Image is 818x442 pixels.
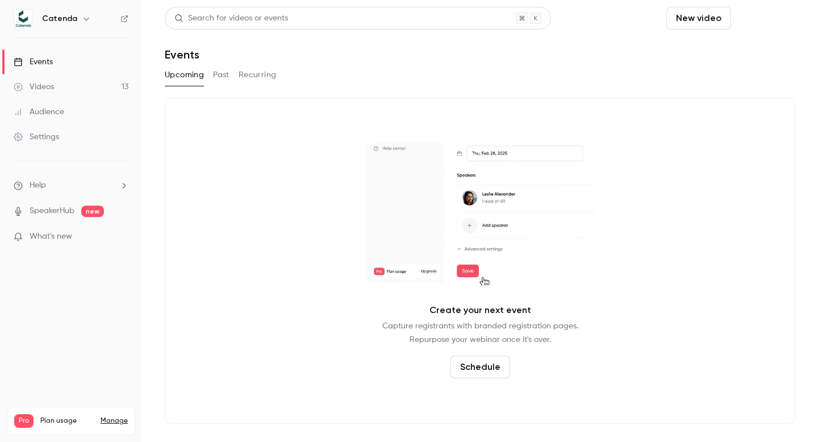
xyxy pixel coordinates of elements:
p: Create your next event [429,303,531,317]
button: New video [666,7,731,30]
span: What's new [30,231,72,243]
button: Recurring [239,66,277,84]
span: new [81,206,104,217]
li: help-dropdown-opener [14,180,128,191]
img: Catenda [14,10,32,28]
button: Schedule [450,356,510,378]
div: Search for videos or events [174,12,288,24]
span: Pro [14,414,34,428]
a: Manage [101,416,128,426]
div: Videos [14,81,54,93]
span: Help [30,180,46,191]
h6: Catenda [42,13,77,24]
h1: Events [165,48,199,61]
button: Schedule [736,7,795,30]
button: Past [213,66,229,84]
div: Events [14,56,53,68]
iframe: Noticeable Trigger [115,232,128,242]
div: Settings [14,131,59,143]
a: SpeakerHub [30,205,74,217]
span: Plan usage [40,416,94,426]
button: Upcoming [165,66,204,84]
div: Audience [14,106,64,118]
p: Capture registrants with branded registration pages. Repurpose your webinar once it's over. [382,319,578,347]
